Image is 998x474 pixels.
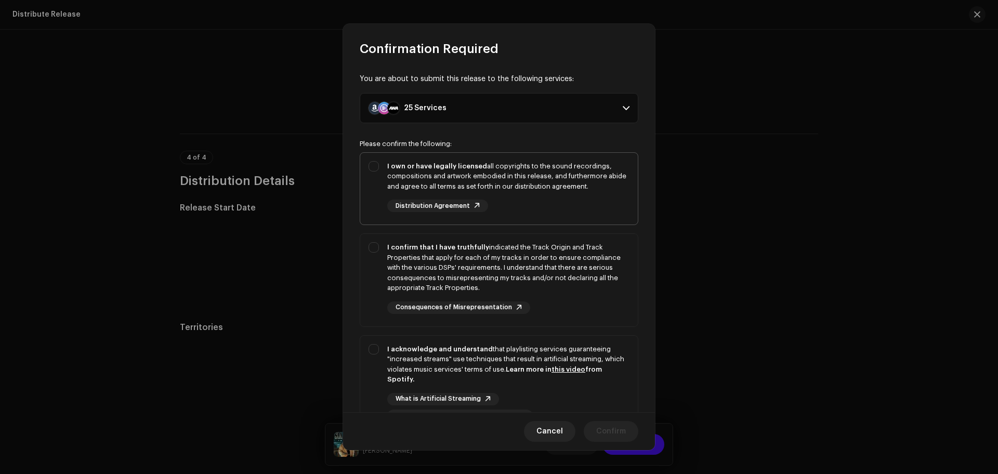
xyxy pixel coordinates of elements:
[584,421,638,442] button: Confirm
[536,421,563,442] span: Cancel
[360,152,638,226] p-togglebutton: I own or have legally licensedall copyrights to the sound recordings, compositions and artwork em...
[387,161,629,192] div: all copyrights to the sound recordings, compositions and artwork embodied in this release, and fu...
[360,140,638,148] div: Please confirm the following:
[387,344,629,385] div: that playlisting services guaranteeing "increased streams" use techniques that result in artifici...
[551,366,585,373] a: this video
[396,412,515,419] span: The Negative Impact of Fake Streams
[360,335,638,435] p-togglebutton: I acknowledge and understandthat playlisting services guaranteeing "increased streams" use techni...
[396,396,481,402] span: What is Artificial Streaming
[396,304,512,311] span: Consequences of Misrepresentation
[387,366,602,383] strong: Learn more in from Spotify.
[404,104,447,112] div: 25 Services
[360,233,638,327] p-togglebutton: I confirm that I have truthfullyindicated the Track Origin and Track Properties that apply for ea...
[396,203,470,209] span: Distribution Agreement
[360,41,498,57] span: Confirmation Required
[596,421,626,442] span: Confirm
[387,242,629,293] div: indicated the Track Origin and Track Properties that apply for each of my tracks in order to ensu...
[387,244,489,251] strong: I confirm that I have truthfully
[387,163,487,169] strong: I own or have legally licensed
[360,93,638,123] p-accordion-header: 25 Services
[387,346,493,352] strong: I acknowledge and understand
[360,74,638,85] div: You are about to submit this release to the following services:
[524,421,575,442] button: Cancel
